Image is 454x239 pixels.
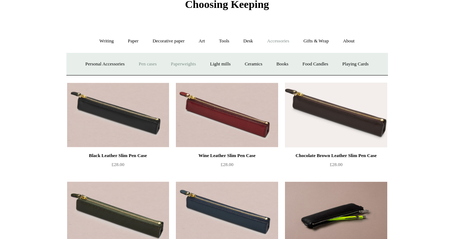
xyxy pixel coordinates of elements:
a: Paperweights [164,55,202,74]
a: Pen cases [132,55,163,74]
img: Chocolate Brown Leather Slim Pen Case [285,83,387,147]
a: Decorative paper [146,32,191,51]
span: £28.00 [221,162,234,167]
span: £28.00 [112,162,125,167]
a: Wine Leather Slim Pen Case £28.00 [176,151,278,181]
a: Gifts & Wrap [297,32,335,51]
a: About [336,32,361,51]
a: Books [270,55,295,74]
a: Tools [212,32,236,51]
img: Black Leather Slim Pen Case [67,83,169,147]
a: Paper [121,32,145,51]
a: Ceramics [238,55,269,74]
div: Black Leather Slim Pen Case [69,151,167,160]
a: Personal Accessories [79,55,131,74]
a: Chocolate Brown Leather Slim Pen Case £28.00 [285,151,387,181]
a: Choosing Keeping [185,4,269,9]
a: Accessories [261,32,296,51]
a: Chocolate Brown Leather Slim Pen Case Chocolate Brown Leather Slim Pen Case [285,83,387,147]
a: Desk [237,32,259,51]
span: £28.00 [330,162,343,167]
a: Black Leather Slim Pen Case £28.00 [67,151,169,181]
div: Wine Leather Slim Pen Case [178,151,276,160]
a: Wine Leather Slim Pen Case Wine Leather Slim Pen Case [176,83,278,147]
a: Playing Cards [336,55,375,74]
a: Food Candles [296,55,335,74]
a: Black Leather Slim Pen Case Black Leather Slim Pen Case [67,83,169,147]
div: Chocolate Brown Leather Slim Pen Case [287,151,385,160]
a: Art [192,32,211,51]
a: Writing [93,32,120,51]
a: Light mills [203,55,237,74]
img: Wine Leather Slim Pen Case [176,83,278,147]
